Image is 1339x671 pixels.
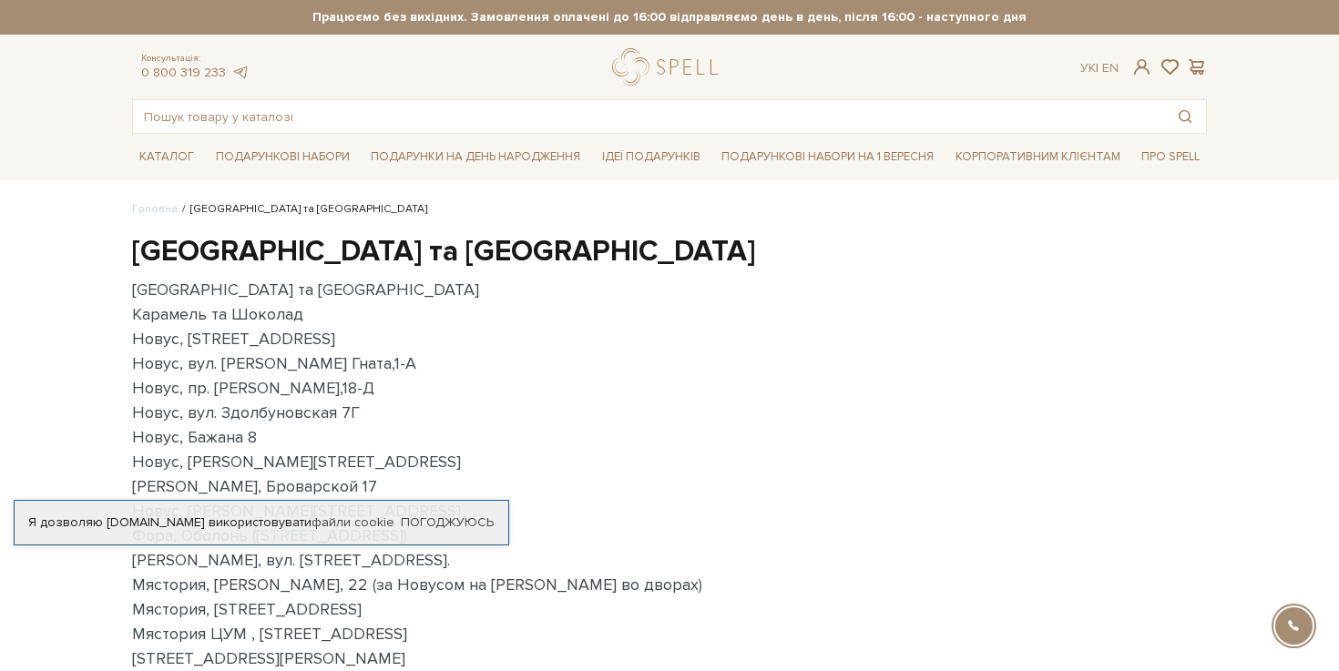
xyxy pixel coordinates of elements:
[1102,60,1119,76] a: En
[1164,100,1206,133] button: Пошук товару у каталозі
[363,143,588,171] span: Подарунки на День народження
[1080,60,1119,76] div: Ук
[141,53,249,65] span: Консультація:
[714,141,941,172] a: Подарункові набори на 1 Вересня
[312,514,394,530] a: файли cookie
[401,514,494,531] a: Погоджуюсь
[132,9,1207,25] strong: Працюємо без вихідних. Замовлення оплачені до 16:00 відправляємо день в день, після 16:00 - насту...
[209,143,357,171] span: Подарункові набори
[15,514,508,531] div: Я дозволяю [DOMAIN_NAME] використовувати
[132,143,201,171] span: Каталог
[141,65,226,80] a: 0 800 319 233
[132,233,1207,271] h1: [GEOGRAPHIC_DATA] та [GEOGRAPHIC_DATA]
[595,143,708,171] span: Ідеї подарунків
[132,202,178,216] a: Головна
[178,201,427,218] li: [GEOGRAPHIC_DATA] та [GEOGRAPHIC_DATA]
[230,65,249,80] a: telegram
[612,48,726,86] a: logo
[948,141,1128,172] a: Корпоративним клієнтам
[133,100,1164,133] input: Пошук товару у каталозі
[1096,60,1099,76] span: |
[1134,143,1207,171] span: Про Spell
